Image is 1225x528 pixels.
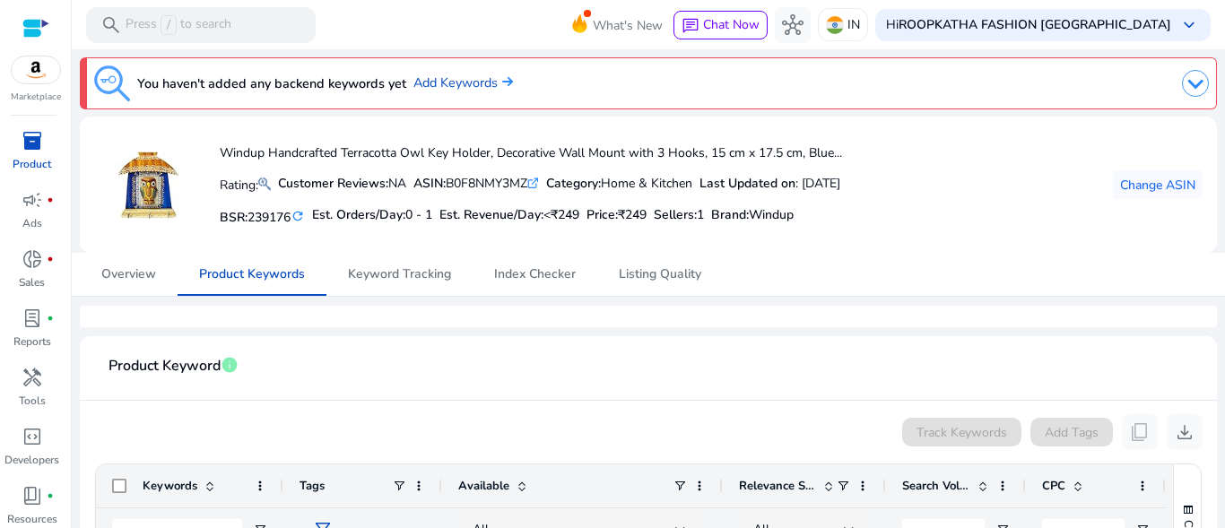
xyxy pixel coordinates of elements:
p: Tools [19,393,46,409]
span: Available [458,478,509,494]
div: NA [278,174,406,193]
span: Index Checker [494,268,576,281]
p: Reports [13,333,51,350]
span: lab_profile [22,307,43,329]
span: download [1174,421,1195,443]
span: Relevance Score [739,478,816,494]
span: campaign [22,189,43,211]
div: B0F8NMY3MZ [413,174,539,193]
span: Chat Now [703,16,760,33]
span: donut_small [22,248,43,270]
img: dropdown-arrow.svg [1182,70,1209,97]
button: hub [775,7,811,43]
h3: You haven't added any backend keywords yet [137,73,406,94]
span: book_4 [22,485,43,506]
span: Change ASIN [1120,176,1195,195]
span: Tags [300,478,325,494]
p: Press to search [126,15,231,35]
h5: Est. Revenue/Day: [439,208,579,223]
span: Product Keyword [109,351,221,382]
p: Developers [4,452,59,468]
img: keyword-tracking.svg [94,65,130,101]
h5: : [711,208,794,223]
b: Last Updated on [699,175,795,192]
span: fiber_manual_record [47,492,54,499]
img: 5122C7D5azL._SS100_.jpg [115,151,182,219]
p: Marketplace [11,91,61,104]
span: Product Keywords [199,268,305,281]
span: Brand [711,206,746,223]
p: Hi [886,19,1171,31]
span: fiber_manual_record [47,255,54,263]
span: keyboard_arrow_down [1178,14,1200,36]
p: Product [13,156,51,172]
b: ROOPKATHA FASHION [GEOGRAPHIC_DATA] [899,16,1171,33]
mat-icon: refresh [291,208,305,225]
span: / [161,15,177,35]
b: Category: [546,175,601,192]
span: 1 [697,206,704,223]
span: Windup [749,206,794,223]
span: fiber_manual_record [47,315,54,322]
p: Resources [7,511,57,527]
span: chat [682,17,699,35]
h5: BSR: [220,206,305,226]
span: code_blocks [22,426,43,447]
span: 239176 [248,209,291,226]
img: arrow-right.svg [498,76,513,87]
p: Ads [22,215,42,231]
span: Listing Quality [619,268,701,281]
button: Change ASIN [1113,170,1203,199]
p: Rating: [220,173,271,195]
div: Home & Kitchen [546,174,692,193]
b: ASIN: [413,175,446,192]
img: in.svg [826,16,844,34]
span: <₹249 [543,206,579,223]
a: Add Keywords [413,74,513,93]
img: amazon.svg [12,56,60,83]
div: : [DATE] [699,174,840,193]
h5: Price: [586,208,647,223]
span: Keywords [143,478,197,494]
span: What's New [593,10,663,41]
p: IN [847,9,860,40]
span: Keyword Tracking [348,268,451,281]
h5: Est. Orders/Day: [312,208,432,223]
button: chatChat Now [673,11,768,39]
span: handyman [22,367,43,388]
span: search [100,14,122,36]
span: ₹249 [618,206,647,223]
p: Sales [19,274,45,290]
button: download [1167,414,1203,450]
span: inventory_2 [22,130,43,151]
span: Overview [101,268,156,281]
span: hub [782,14,804,36]
span: Search Volume [902,478,970,494]
span: 0 - 1 [405,206,432,223]
h5: Sellers: [654,208,704,223]
h4: Windup Handcrafted Terracotta Owl Key Holder, Decorative Wall Mount with 3 Hooks, 15 cm x 17.5 cm... [220,146,842,161]
b: Customer Reviews: [278,175,388,192]
span: CPC [1042,478,1065,494]
span: info [221,356,239,374]
span: fiber_manual_record [47,196,54,203]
